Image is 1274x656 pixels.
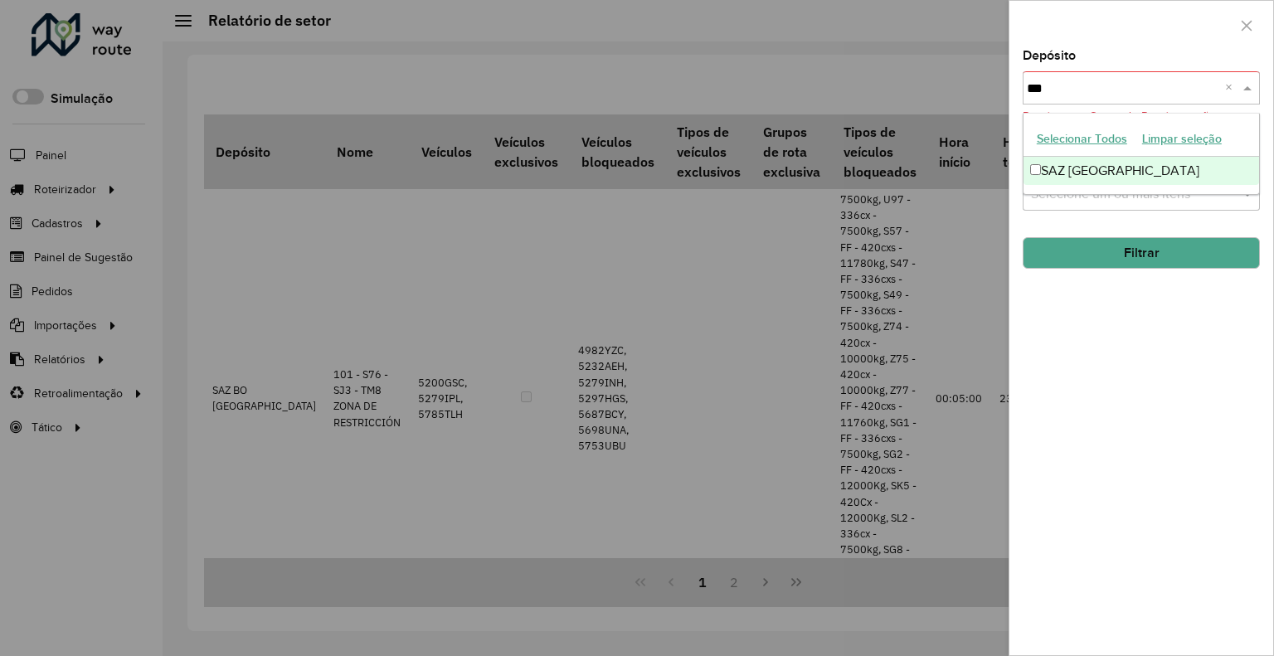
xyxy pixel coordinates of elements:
[1024,157,1259,185] div: SAZ [GEOGRAPHIC_DATA]
[1225,78,1239,98] span: Clear all
[1023,237,1260,269] button: Filtrar
[1023,113,1260,195] ng-dropdown-panel: Options list
[1029,126,1135,152] button: Selecionar Todos
[1135,126,1229,152] button: Limpar seleção
[1023,110,1215,140] formly-validation-message: Depósito ou Grupo de Depósitos são obrigatórios
[1023,46,1076,66] label: Depósito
